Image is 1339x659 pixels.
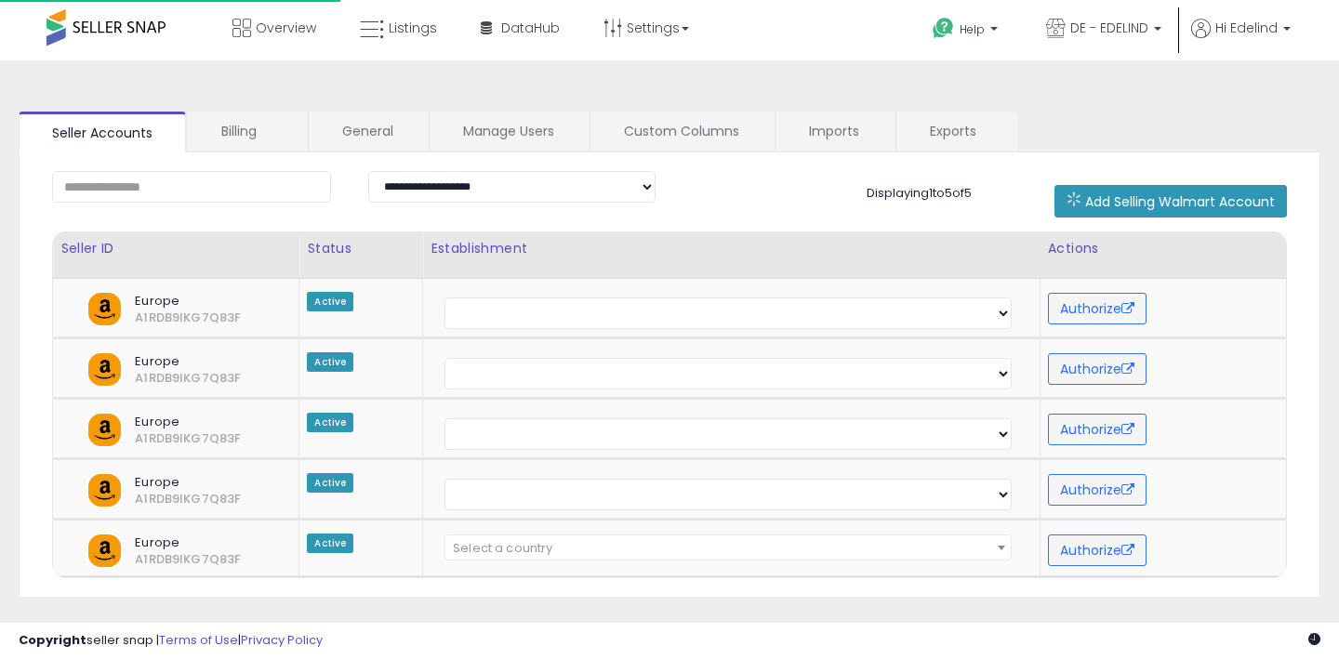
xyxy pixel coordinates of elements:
span: Active [307,413,353,432]
button: Add Selling Walmart Account [1054,185,1287,217]
span: Add Selling Walmart Account [1085,192,1275,211]
span: A1RDB9IKG7Q83F [121,370,149,387]
span: A1RDB9IKG7Q83F [121,430,149,447]
a: General [309,112,427,151]
a: Imports [776,112,894,151]
button: Authorize [1048,534,1147,566]
span: A1RDB9IKG7Q83F [121,551,149,568]
img: amazon.png [88,353,121,386]
a: Seller Accounts [19,112,186,152]
button: Authorize [1048,414,1147,445]
a: Manage Users [430,112,588,151]
a: Terms of Use [159,631,238,649]
a: Hi Edelind [1191,19,1291,60]
span: Displaying 1 to 5 of 5 [867,184,972,202]
span: Active [307,473,353,493]
span: Listings [389,19,437,37]
button: Authorize [1048,474,1147,506]
span: DE - EDELIND [1070,19,1148,37]
div: Seller ID [60,239,291,258]
img: amazon.png [88,414,121,446]
a: Exports [896,112,1015,151]
span: Overview [256,19,316,37]
span: Active [307,352,353,372]
div: Establishment [431,239,1032,258]
a: Billing [188,112,306,151]
a: Help [918,3,1016,60]
a: Privacy Policy [241,631,323,649]
span: A1RDB9IKG7Q83F [121,310,149,326]
img: amazon.png [88,534,121,567]
span: Select a country [453,539,552,557]
span: Europe [121,293,257,310]
span: Active [307,534,353,553]
span: Europe [121,414,257,430]
span: Europe [121,474,257,491]
span: Help [960,21,985,37]
div: seller snap | | [19,632,323,650]
button: Authorize [1048,353,1147,385]
strong: Copyright [19,631,86,649]
span: A1RDB9IKG7Q83F [121,491,149,507]
div: Status [307,239,415,258]
span: Europe [121,534,257,551]
img: amazon.png [88,474,121,507]
span: Europe [121,353,257,370]
div: Actions [1048,239,1279,258]
img: amazon.png [88,293,121,325]
button: Authorize [1048,293,1147,324]
span: Active [307,292,353,311]
i: Get Help [932,17,955,40]
span: Hi Edelind [1215,19,1278,37]
span: DataHub [501,19,560,37]
a: Custom Columns [590,112,773,151]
